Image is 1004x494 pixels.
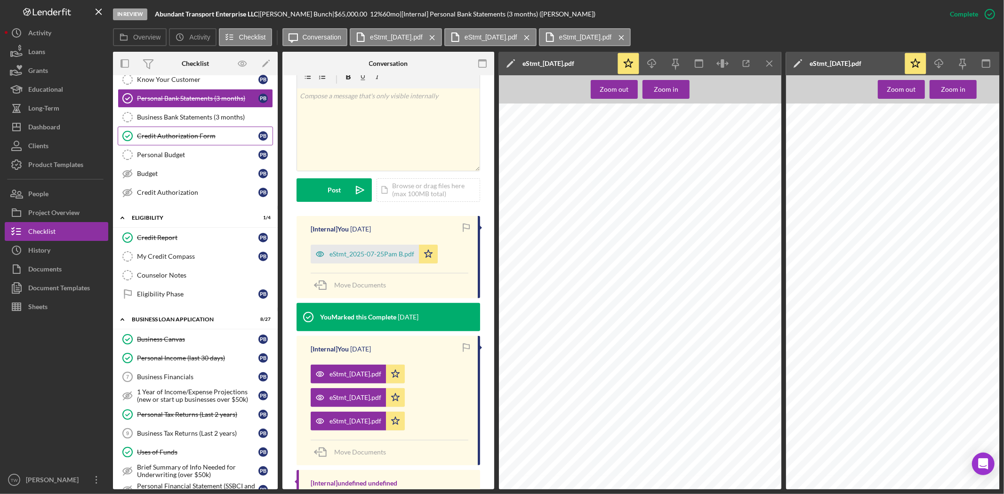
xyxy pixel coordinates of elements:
[118,285,273,303] a: Eligibility PhasePB
[529,469,542,471] span: CYCLE: 53
[815,430,992,434] span: When you use the QRC feature, certain information is collected from your mobile device for busine...
[28,279,90,300] div: Document Templates
[815,404,916,409] span: Send wire transfers in the Mobile Banking app
[311,345,349,353] div: [Internal] You
[528,434,710,438] span: Mobile Banking requires that you download the Mobile Banking app and is only available for select...
[939,314,948,319] span: -0.00
[282,28,348,46] button: Conversation
[885,469,918,471] span: BC: [GEOGRAPHIC_DATA]
[522,60,574,67] div: eStmt_[DATE].pdf
[350,345,371,353] time: 2025-08-19 15:12
[887,80,916,99] div: Zoom out
[311,388,405,407] button: eStmt_[DATE].pdf
[132,215,247,221] div: ELIGIBILITY
[258,372,268,382] div: P B
[258,410,268,419] div: P B
[5,24,108,42] button: Activity
[804,469,813,471] span: PULL: E
[516,296,566,301] span: Deposits and other credits
[137,113,273,121] div: Business Bank Statements (3 months)
[736,468,759,473] span: Page 1 of 8
[258,429,268,438] div: P B
[369,60,408,67] div: Conversation
[118,247,273,266] a: My Credit CompassPB
[575,469,582,471] span: TYPE:
[258,75,268,84] div: P B
[5,99,108,118] button: Long-Term
[844,469,859,471] span: DELIVERY: E
[878,80,925,99] button: Zoom out
[803,267,908,272] span: ABUNDANT CONSUMER DIRECT SERVICES, LLC
[957,290,999,294] span: # of deposits/credits: 9
[687,180,728,185] span: Bank of America, N.A.
[28,241,50,262] div: History
[815,399,866,403] span: Available in English and Spanish
[258,353,268,363] div: P B
[118,70,273,89] a: Know Your CustomerPB
[118,349,273,367] a: Personal Income (last 30 days)PB
[370,10,383,18] div: 12 %
[936,287,948,292] span: -$6.99
[803,247,990,255] span: Your Business Advantage Fundamentals™ Banking
[182,60,209,67] div: Checklist
[670,307,721,311] span: # of items-previous cycle¹: 0
[28,118,60,139] div: Dashboard
[670,290,712,294] span: # of deposits/credits: 5
[5,155,108,174] a: Product Templates
[807,178,894,182] span: ABUNDANT CONSUMER DIRECT SERVICES, LLC
[113,8,147,20] div: In Review
[350,225,371,233] time: 2025-08-19 16:16
[258,335,268,344] div: P B
[5,61,108,80] button: Grants
[649,322,661,327] span: -16.00
[137,290,258,298] div: Eligibility Phase
[974,185,1004,190] span: P.O. Box 25118
[585,469,595,471] span: IMAGE: I
[118,367,273,386] a: 7Business FinancialsPB
[516,488,597,492] span: ABUNDANT CONSUMER DIRECT SERVICES, LLC
[789,386,795,387] span: MARKETING_BANNER_2
[591,80,638,99] button: Zoom out
[118,266,273,285] a: Counselor Notes
[815,423,919,428] span: Scan the code or visit [DOMAIN_NAME][URL].
[930,80,977,99] button: Zoom in
[5,297,108,316] a: Sheets
[329,417,381,425] div: eStmt_[DATE].pdf
[803,338,948,343] span: Your account is enrolled in Balance Connect™ for overdraft protection. You can
[520,188,577,192] span: FLORISSANT, MO 63034-1334
[516,322,539,327] span: Service fees
[803,258,848,263] span: for [DATE] to [DATE]
[370,33,423,41] label: eStmt_[DATE].pdf
[126,430,129,436] tspan: 9
[528,430,705,434] span: When you use the QRC feature, certain information is collected from your mobile device for busine...
[670,298,719,303] span: # of withdrawals/debits: 20
[118,443,273,462] a: Uses of FundsPB
[137,463,258,478] div: Brief Summary of Info Needed for Underwriting (over $50k)
[5,260,108,279] button: Documents
[137,132,258,140] div: Credit Authorization Form
[807,183,863,187] span: 17844 ARGONNE ESTATES DR
[137,411,258,418] div: Personal Tax Returns (Last 2 years)
[518,144,540,148] span: P.O. Box 15284
[926,331,948,336] span: $6,970.81
[311,440,395,464] button: Move Documents
[520,183,576,187] span: 17844 ARGONNE ESTATES DR
[939,322,948,327] span: -0.00
[803,278,859,285] span: Account summary
[24,470,85,492] div: [PERSON_NAME]
[643,305,661,310] span: -1,594.07
[687,162,762,167] span: [DOMAIN_NAME] ([PHONE_NUMBER])
[528,411,718,416] span: Use our app or Online Banking to send domestic wires or international wires in 140+ currencies
[118,108,273,127] a: Business Bank Statements (3 months)
[258,447,268,457] div: P B
[609,115,686,120] span: Bank of America Statement
[118,228,273,247] a: Credit ReportPB
[311,365,405,383] button: eStmt_[DATE].pdf
[687,190,805,194] span: [GEOGRAPHIC_DATA], [GEOGRAPHIC_DATA] 33622-5118
[815,434,997,438] span: Mobile Banking requires that you download the Mobile Banking app and is only available for select...
[516,278,571,285] span: Account summary
[803,314,816,319] span: Checks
